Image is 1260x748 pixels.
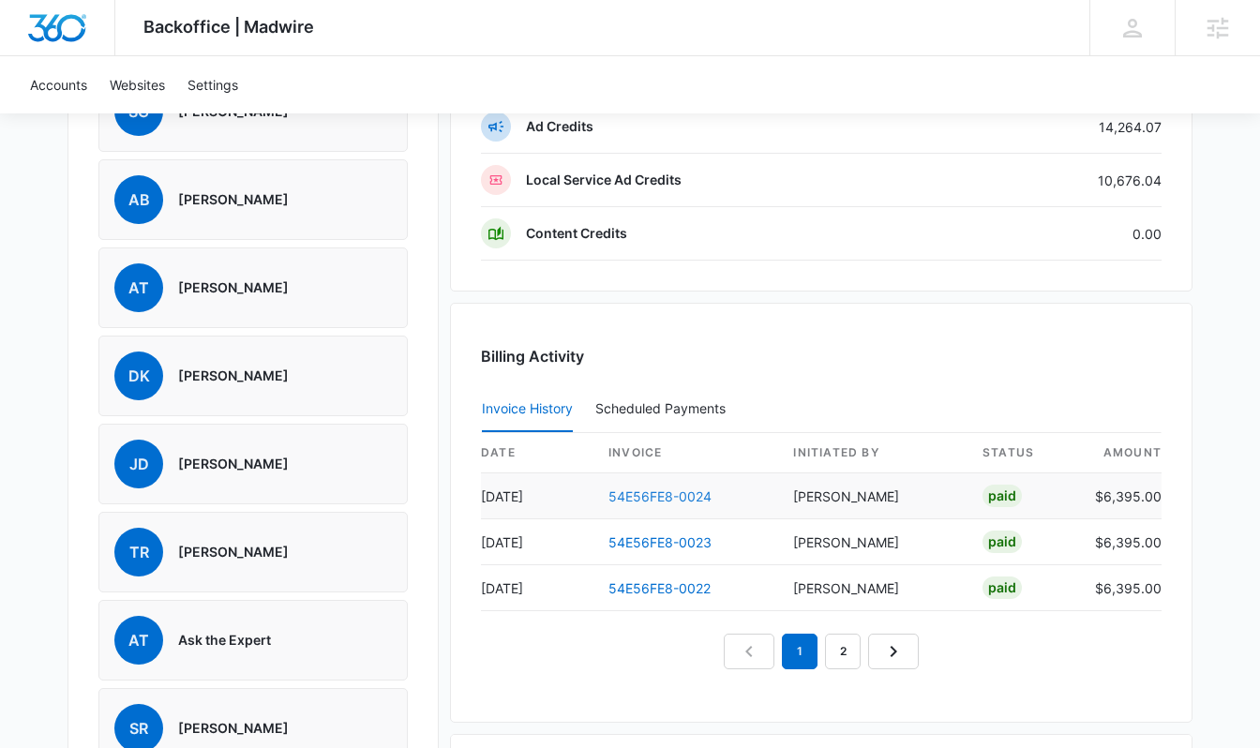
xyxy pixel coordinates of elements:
a: Next Page [868,634,919,669]
a: Settings [176,56,249,113]
th: amount [1080,433,1162,473]
p: Ad Credits [526,117,593,136]
div: Paid [982,485,1022,507]
th: invoice [593,433,778,473]
a: Page 2 [825,634,861,669]
h3: Billing Activity [481,345,1162,367]
div: Scheduled Payments [595,402,733,415]
div: Paid [982,531,1022,553]
th: date [481,433,593,473]
td: $6,395.00 [1080,473,1162,519]
p: Ask the Expert [178,631,271,650]
a: Accounts [19,56,98,113]
p: [PERSON_NAME] [178,719,289,738]
span: AT [114,263,163,312]
p: [PERSON_NAME] [178,190,289,209]
span: TR [114,528,163,576]
span: Backoffice | Madwire [143,17,314,37]
td: [DATE] [481,519,593,565]
p: Local Service Ad Credits [526,171,682,189]
td: [DATE] [481,565,593,611]
td: $6,395.00 [1080,565,1162,611]
a: 54E56FE8-0023 [608,534,712,550]
span: JD [114,440,163,488]
p: [PERSON_NAME] [178,367,289,385]
td: $6,395.00 [1080,519,1162,565]
a: 54E56FE8-0024 [608,488,712,504]
td: [DATE] [481,473,593,519]
td: 10,676.04 [963,154,1162,207]
span: AB [114,175,163,224]
th: Initiated By [778,433,967,473]
p: Content Credits [526,224,627,243]
span: DK [114,352,163,400]
span: At [114,616,163,665]
a: 54E56FE8-0022 [608,580,711,596]
td: [PERSON_NAME] [778,519,967,565]
nav: Pagination [724,634,919,669]
button: Invoice History [482,387,573,432]
th: status [967,433,1080,473]
p: [PERSON_NAME] [178,278,289,297]
td: [PERSON_NAME] [778,565,967,611]
p: [PERSON_NAME] [178,455,289,473]
a: Websites [98,56,176,113]
td: 14,264.07 [963,100,1162,154]
em: 1 [782,634,817,669]
div: Paid [982,576,1022,599]
td: [PERSON_NAME] [778,473,967,519]
p: [PERSON_NAME] [178,543,289,561]
td: 0.00 [963,207,1162,261]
